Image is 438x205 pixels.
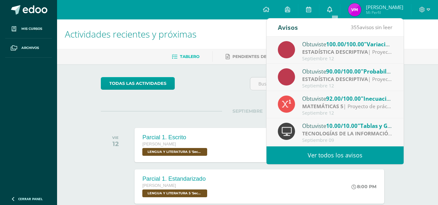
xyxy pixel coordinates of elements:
[266,146,404,164] a: Ver todos los avisos
[222,108,273,114] span: SEPTIEMBRE
[351,184,376,189] div: 8:00 PM
[302,103,343,110] strong: MATEMÁTICAS 5
[278,18,298,36] div: Avisos
[351,24,360,31] span: 355
[142,142,176,146] span: [PERSON_NAME]
[302,40,392,48] div: Obtuviste en
[358,122,438,130] span: "Tablas y Gráficos Dinámicos"
[302,75,392,83] div: | Proyecto de práctica
[18,197,43,201] span: Cerrar panel
[326,40,364,48] span: 100.00/100.00
[302,94,392,103] div: Obtuviste en
[302,138,392,143] div: Septiembre 09
[302,67,392,75] div: Obtuviste en
[226,51,288,62] a: Pendientes de entrega
[366,4,403,10] span: [PERSON_NAME]
[172,51,199,62] a: Tablero
[142,176,209,182] div: Parcial 1. Estandarizado
[142,134,209,141] div: Parcial 1. Escrito
[302,103,392,110] div: | Proyecto de práctica
[302,56,392,62] div: Septiembre 12
[112,140,119,148] div: 12
[302,121,392,130] div: Obtuviste en
[361,95,402,102] span: "Inecuaciones"
[142,148,207,156] span: LENGUA Y LITERATURA 5 'Sección B'
[250,77,394,90] input: Busca una actividad próxima aquí...
[101,77,175,90] a: todas las Actividades
[5,39,52,58] a: Archivos
[302,48,368,55] strong: ESTADÍSTICA DESCRIPTIVA
[302,48,392,56] div: | Proyecto de práctica
[180,54,199,59] span: Tablero
[21,45,39,51] span: Archivos
[302,75,368,83] strong: ESTADÍSTICA DESCRIPTIVA
[351,24,392,31] span: avisos sin leer
[21,26,42,31] span: Mis cursos
[302,110,392,116] div: Septiembre 12
[142,183,176,188] span: [PERSON_NAME]
[326,122,358,130] span: 10.00/10.00
[326,68,361,75] span: 90.00/100.00
[302,83,392,89] div: Septiembre 12
[326,95,361,102] span: 92.00/100.00
[142,189,207,197] span: LENGUA Y LITERATURA 5 'Sección B'
[112,135,119,140] div: VIE
[232,54,288,59] span: Pendientes de entrega
[366,10,403,15] span: Mi Perfil
[302,130,392,137] div: | Proyectos de Dominio
[348,3,361,16] img: 1482e61827912c413ecea4360efdfdd3.png
[65,28,196,40] span: Actividades recientes y próximas
[5,19,52,39] a: Mis cursos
